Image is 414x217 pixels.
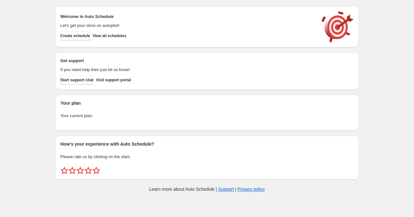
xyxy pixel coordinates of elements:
a: Visit support portal [96,76,131,84]
button: Create schedule [60,31,90,40]
h2: How's your experience with Auto Schedule? [60,141,354,147]
h2: Get support [60,58,315,64]
a: Privacy policy [238,187,265,192]
span: Create schedule [60,33,90,38]
a: Support [218,187,234,192]
span: Visit support portal [96,77,131,83]
h2: Your plan [60,100,354,106]
p: Your current plan: [60,113,354,119]
h2: Welcome to Auto Schedule [60,13,315,20]
p: Learn more about Auto Schedule | | [149,186,265,192]
a: Start support chat [60,76,93,84]
button: View all schedules [93,31,126,40]
span: Start support chat [60,77,93,83]
p: Please rate us by clicking on the stars [60,154,354,160]
p: Let's get your store on autopilot! [60,22,315,29]
p: If you need help then just let us know! [60,67,315,73]
span: View all schedules [93,33,126,38]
